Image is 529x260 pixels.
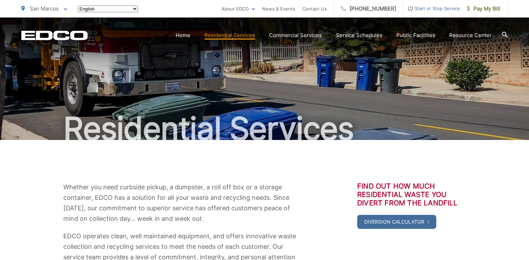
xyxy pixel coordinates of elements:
[30,5,59,12] span: San Marcos
[302,5,327,13] a: Contact Us
[204,31,255,40] a: Residential Services
[396,31,435,40] a: Public Facilities
[357,182,466,207] h3: Find out how much residential waste you divert from the landfill
[262,5,295,13] a: News & Events
[221,5,255,13] a: About EDCO
[176,31,190,40] a: Home
[63,182,298,224] p: Whether you need curbside pickup, a dumpster, a roll off box or a storage container, EDCO has a s...
[336,31,382,40] a: Service Schedules
[21,111,508,146] h1: Residential Services
[467,5,500,13] span: Pay My Bill
[78,6,138,12] select: Select a language
[449,31,492,40] a: Resource Center
[269,31,322,40] a: Commercial Services
[21,30,88,40] a: EDCD logo. Return to the homepage.
[357,215,436,229] a: Diversion Calculator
